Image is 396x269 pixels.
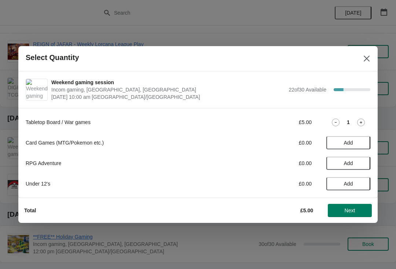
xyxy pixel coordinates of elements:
button: Close [360,52,373,65]
span: Incom gaming, [GEOGRAPHIC_DATA], [GEOGRAPHIC_DATA] [51,86,285,93]
div: Card Games (MTG/Pokemon etc.) [26,139,229,146]
span: Add [344,140,353,146]
div: £0.00 [244,160,312,167]
div: RPG Adventure [26,160,229,167]
h2: Select Quantity [26,53,79,62]
button: Add [326,136,370,149]
strong: £5.00 [300,208,313,213]
div: £0.00 [244,180,312,187]
button: Add [326,177,370,190]
span: Add [344,160,353,166]
button: Next [328,204,372,217]
span: Next [345,208,355,213]
img: Weekend gaming session | Incom gaming, Church Street, Cheltenham, UK | August 17 | 10:00 am Europ... [26,79,47,100]
button: Add [326,157,370,170]
span: [DATE] 10:00 am [GEOGRAPHIC_DATA]/[GEOGRAPHIC_DATA] [51,93,285,101]
div: £0.00 [244,139,312,146]
strong: 1 [347,119,350,126]
span: Add [344,181,353,187]
span: Weekend gaming session [51,79,285,86]
div: Tabletop Board / War games [26,119,229,126]
strong: Total [24,208,36,213]
span: 22 of 30 Available [289,87,326,93]
div: Under 12's [26,180,229,187]
div: £5.00 [244,119,312,126]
